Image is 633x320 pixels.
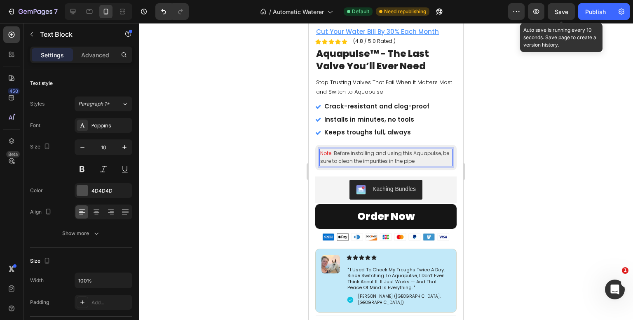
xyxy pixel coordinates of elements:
span: Default [352,8,369,15]
div: Color [30,187,43,194]
div: Font [30,122,40,129]
div: Size [30,256,52,267]
span: 1 [622,267,628,274]
span: Paragraph 1* [78,100,110,108]
div: Show more [62,229,101,238]
input: Auto [75,273,132,288]
div: Publish [585,7,606,16]
div: 4D4D4D [91,187,130,195]
p: Text Block [40,29,110,39]
span: Automatic Waterer [273,7,324,16]
div: Add... [91,299,130,306]
p: 7 [54,7,58,16]
button: Publish [578,3,613,20]
div: Size [30,141,52,153]
div: Beta [6,151,20,158]
p: Advanced [81,51,109,59]
span: / [269,7,271,16]
button: Save [548,3,575,20]
div: Text style [30,80,53,87]
div: Styles [30,100,45,108]
button: 7 [3,3,61,20]
iframe: Design area [309,23,463,320]
div: Poppins [91,122,130,129]
div: Padding [30,299,49,306]
div: Width [30,277,44,284]
p: Settings [41,51,64,59]
button: Paragraph 1* [75,96,132,111]
div: Undo/Redo [155,3,189,20]
span: Save [555,8,568,15]
div: 450 [8,88,20,94]
iframe: Intercom live chat [605,280,625,299]
button: Show more [30,226,132,241]
div: Align [30,207,53,218]
span: Need republishing [384,8,426,15]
